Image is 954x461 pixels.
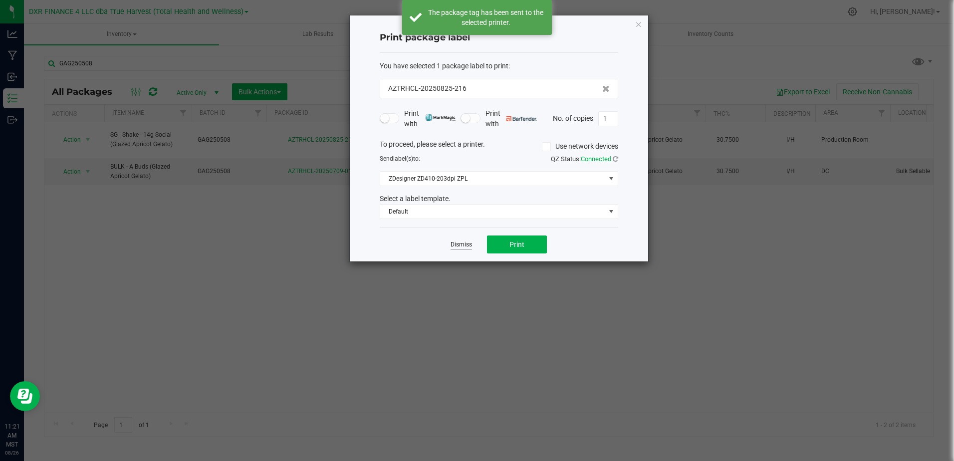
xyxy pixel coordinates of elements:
img: bartender.png [506,116,537,121]
span: Print with [485,108,537,129]
div: : [380,61,618,71]
img: mark_magic_cybra.png [425,114,456,121]
div: The package tag has been sent to the selected printer. [427,7,544,27]
span: Send to: [380,155,420,162]
span: Print [509,240,524,248]
span: label(s) [393,155,413,162]
button: Print [487,235,547,253]
a: Dismiss [451,240,472,249]
span: Connected [581,155,611,163]
span: You have selected 1 package label to print [380,62,508,70]
h4: Print package label [380,31,618,44]
label: Use network devices [542,141,618,152]
span: Print with [404,108,456,129]
div: To proceed, please select a printer. [372,139,626,154]
span: QZ Status: [551,155,618,163]
span: ZDesigner ZD410-203dpi ZPL [380,172,605,186]
span: No. of copies [553,114,593,122]
span: AZTRHCL-20250825-216 [388,83,467,94]
iframe: Resource center [10,381,40,411]
span: Default [380,205,605,219]
div: Select a label template. [372,194,626,204]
